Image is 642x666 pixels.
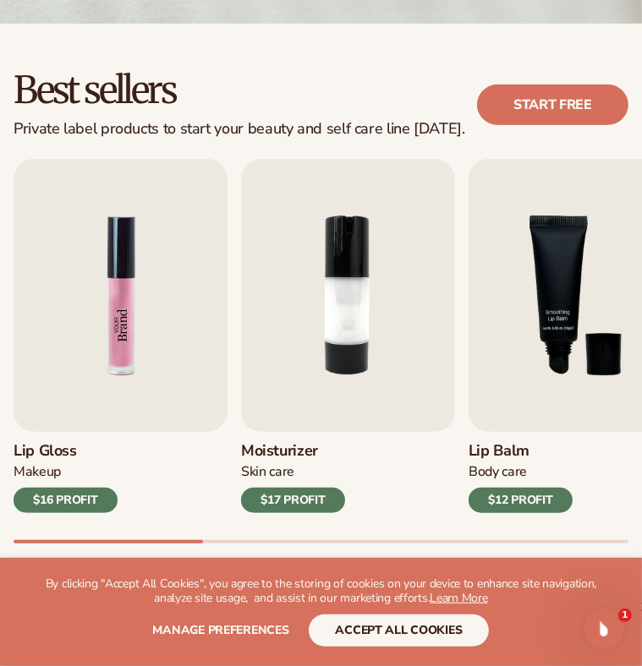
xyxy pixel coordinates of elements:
[469,442,573,461] h3: Lip Balm
[14,71,465,110] h2: Best sellers
[430,590,487,606] a: Learn More
[241,463,345,481] div: Skin Care
[469,488,573,513] div: $12 PROFIT
[584,609,624,649] iframe: Intercom live chat
[14,463,118,481] div: Makeup
[241,442,345,461] h3: Moisturizer
[14,442,118,461] h3: Lip Gloss
[469,463,573,481] div: Body Care
[309,614,490,647] button: accept all cookies
[34,577,608,606] p: By clicking "Accept All Cookies", you agree to the storing of cookies on your device to enhance s...
[241,159,455,513] a: 2 / 9
[153,614,289,647] button: Manage preferences
[14,159,228,432] img: Shopify Image 5
[477,85,628,125] a: Start free
[153,622,289,638] span: Manage preferences
[14,488,118,513] div: $16 PROFIT
[241,488,345,513] div: $17 PROFIT
[14,120,465,139] div: Private label products to start your beauty and self care line [DATE].
[14,159,228,513] a: 1 / 9
[618,609,632,622] span: 1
